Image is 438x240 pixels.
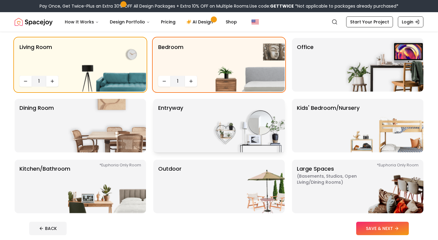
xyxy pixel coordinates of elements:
nav: Main [60,16,242,28]
a: AI Design [182,16,220,28]
p: Office [297,43,314,87]
p: Kids' Bedroom/Nursery [297,104,360,148]
p: Living Room [19,43,52,73]
nav: Global [15,12,423,32]
p: Large Spaces [297,165,373,208]
a: Start Your Project [346,16,393,27]
button: BACK [29,222,67,235]
img: Large Spaces *Euphoria Only [346,160,423,213]
img: Office [346,38,423,92]
span: *Not applicable to packages already purchased* [294,3,398,9]
a: Login [398,16,423,27]
img: United States [252,18,259,26]
img: Bedroom [207,38,285,92]
p: Dining Room [19,104,54,148]
p: Outdoor [158,165,182,208]
div: Pay Once, Get Twice-Plus an Extra 30% OFF All Design Packages + Extra 10% OFF on Multiple Rooms. [40,3,398,9]
img: Kitchen/Bathroom *Euphoria Only [68,160,146,213]
button: Increase quantity [185,76,197,87]
img: Dining Room [68,99,146,152]
button: How It Works [60,16,104,28]
span: Use code: [249,3,294,9]
img: Spacejoy Logo [15,16,53,28]
p: entryway [158,104,183,148]
img: Living Room [68,38,146,92]
button: SAVE & NEXT [356,222,409,235]
a: Shop [221,16,242,28]
button: Design Portfolio [105,16,155,28]
span: 1 [34,78,44,85]
p: Bedroom [158,43,183,73]
button: Decrease quantity [19,76,32,87]
img: entryway [207,99,285,152]
b: GETTWICE [270,3,294,9]
img: Kids' Bedroom/Nursery [346,99,423,152]
img: Outdoor [207,160,285,213]
span: ( Basements, Studios, Open living/dining rooms ) [297,173,373,185]
a: Spacejoy [15,16,53,28]
p: Kitchen/Bathroom [19,165,70,208]
button: Decrease quantity [158,76,170,87]
a: Pricing [156,16,180,28]
button: Increase quantity [46,76,58,87]
span: 1 [173,78,182,85]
